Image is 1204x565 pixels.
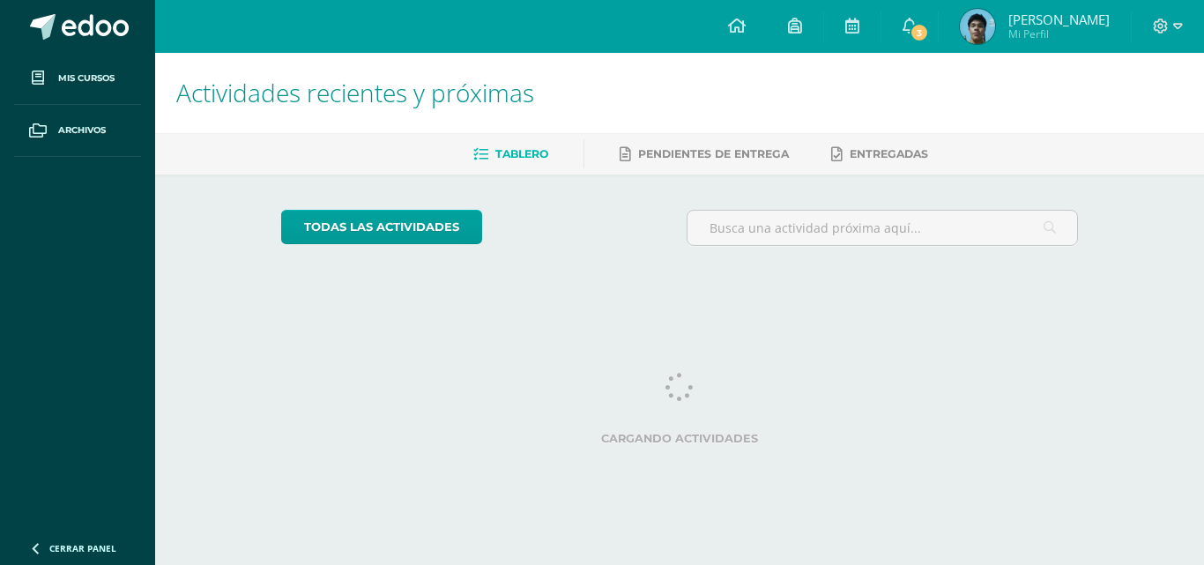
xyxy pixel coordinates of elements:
[473,140,548,168] a: Tablero
[176,76,534,109] span: Actividades recientes y próximas
[58,71,115,85] span: Mis cursos
[495,147,548,160] span: Tablero
[687,211,1078,245] input: Busca una actividad próxima aquí...
[14,105,141,157] a: Archivos
[14,53,141,105] a: Mis cursos
[960,9,995,44] img: ea0febeb32e4474bd59c3084081137e4.png
[831,140,928,168] a: Entregadas
[638,147,789,160] span: Pendientes de entrega
[281,432,1079,445] label: Cargando actividades
[49,542,116,554] span: Cerrar panel
[58,123,106,138] span: Archivos
[1008,11,1110,28] span: [PERSON_NAME]
[1008,26,1110,41] span: Mi Perfil
[620,140,789,168] a: Pendientes de entrega
[910,23,929,42] span: 3
[850,147,928,160] span: Entregadas
[281,210,482,244] a: todas las Actividades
